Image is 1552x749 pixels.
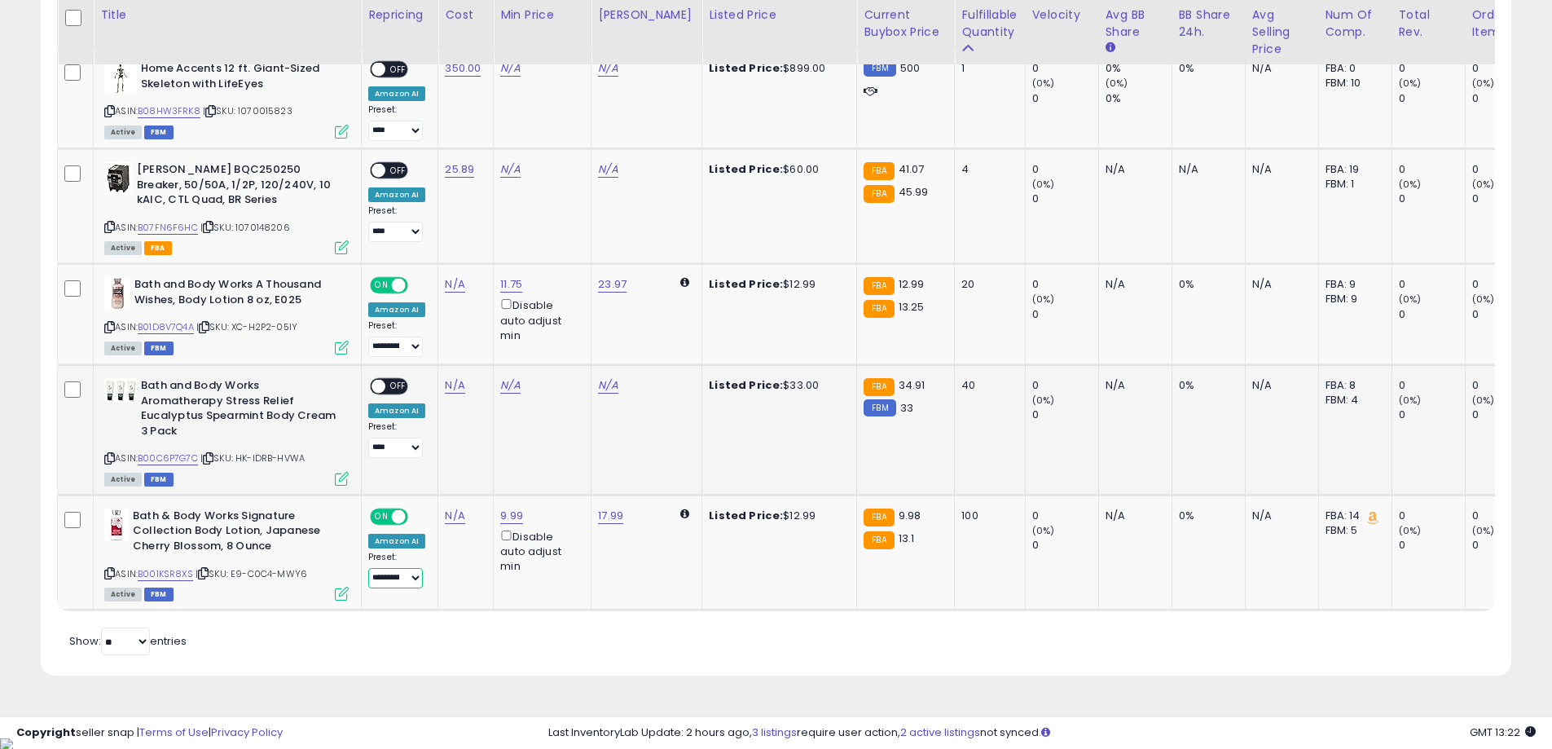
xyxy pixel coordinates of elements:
a: B07FN6F6HC [138,221,198,235]
div: $33.00 [709,378,844,393]
div: 0 [1032,277,1098,292]
span: ON [372,510,392,524]
a: B001KSR8XS [138,567,193,581]
span: 13.25 [899,299,925,315]
div: $60.00 [709,162,844,177]
small: FBA [864,509,894,527]
div: 0 [1399,408,1465,422]
div: 20 [961,277,1012,292]
b: Listed Price: [709,161,783,177]
small: (0%) [1472,178,1495,191]
div: FBM: 4 [1326,393,1379,408]
small: (0%) [1399,293,1422,306]
span: 33 [900,400,913,416]
span: All listings currently available for purchase on Amazon [104,241,142,255]
small: (0%) [1399,77,1422,90]
a: 25.89 [445,161,474,178]
div: 0 [1399,277,1465,292]
div: N/A [1252,61,1306,76]
small: (0%) [1032,293,1055,306]
b: Listed Price: [709,508,783,523]
div: 0 [1399,162,1465,177]
div: Ordered Items [1472,7,1532,41]
div: seller snap | | [16,725,283,741]
div: Min Price [500,7,584,24]
div: 0 [1032,378,1098,393]
div: 0 [1399,307,1465,322]
b: Bath and Body Works A Thousand Wishes, Body Lotion 8 oz, E025 [134,277,332,311]
div: Total Rev. [1399,7,1458,41]
span: ON [372,279,392,293]
span: 12.99 [899,276,925,292]
a: B08HW3FRK8 [138,104,200,118]
div: 0 [1472,509,1538,523]
a: Terms of Use [139,725,209,740]
div: 0 [1472,162,1538,177]
strong: Copyright [16,725,76,740]
div: 0 [1032,162,1098,177]
div: 0 [1472,91,1538,106]
div: Velocity [1032,7,1092,24]
span: | SKU: 1070015823 [203,104,292,117]
div: 0 [1399,192,1465,206]
b: Listed Price: [709,60,783,76]
div: 0 [1472,192,1538,206]
div: N/A [1106,378,1159,393]
img: 31Pp8I2ZdcL._SL40_.jpg [104,509,129,541]
a: B00C6P7G7C [138,452,198,465]
div: Num of Comp. [1326,7,1385,41]
small: (0%) [1032,524,1055,537]
div: Amazon AI [368,534,425,549]
span: OFF [385,63,411,77]
div: 0 [1399,509,1465,523]
span: | SKU: HK-IDRB-HVWA [200,452,305,465]
small: FBA [864,300,894,318]
div: Preset: [368,320,425,357]
div: $899.00 [709,61,844,76]
div: Amazon AI [368,187,425,202]
small: FBM [864,59,895,77]
div: N/A [1106,162,1159,177]
a: N/A [500,161,520,178]
div: $12.99 [709,509,844,523]
div: 0% [1179,378,1233,393]
span: FBM [144,473,174,487]
a: Privacy Policy [211,725,283,740]
span: All listings currently available for purchase on Amazon [104,126,142,139]
div: N/A [1106,277,1159,292]
small: (0%) [1032,394,1055,407]
div: 0 [1032,192,1098,206]
div: N/A [1252,162,1306,177]
span: All listings currently available for purchase on Amazon [104,588,142,601]
div: 0 [1032,509,1098,523]
b: Bath and Body Works Aromatherapy Stress Relief Eucalyptus Spearmint Body Cream 3 Pack [141,378,339,443]
div: 0 [1032,408,1098,422]
div: Amazon AI [368,302,425,317]
div: 0 [1032,91,1098,106]
div: Listed Price [709,7,850,24]
div: Amazon AI [368,86,425,101]
div: Avg BB Share [1106,7,1165,41]
b: Listed Price: [709,377,783,393]
div: 0 [1472,277,1538,292]
b: Bath & Body Works Signature Collection Body Lotion, Japanese Cherry Blossom, 8 Ounce [133,509,331,558]
div: 4 [961,162,1012,177]
small: FBA [864,185,894,203]
div: ASIN: [104,509,349,599]
a: N/A [598,60,618,77]
div: Preset: [368,104,425,141]
span: FBA [144,241,172,255]
small: (0%) [1032,178,1055,191]
div: ASIN: [104,378,349,484]
img: 41KRgxa8nHL._SL40_.jpg [104,162,133,195]
small: (0%) [1472,293,1495,306]
div: Disable auto adjust min [500,527,578,575]
div: FBA: 19 [1326,162,1379,177]
span: FBM [144,588,174,601]
div: FBM: 9 [1326,292,1379,306]
span: | SKU: 1070148206 [200,221,290,234]
small: FBM [864,399,895,416]
span: 13.1 [899,531,915,546]
div: Preset: [368,205,425,242]
div: $12.99 [709,277,844,292]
